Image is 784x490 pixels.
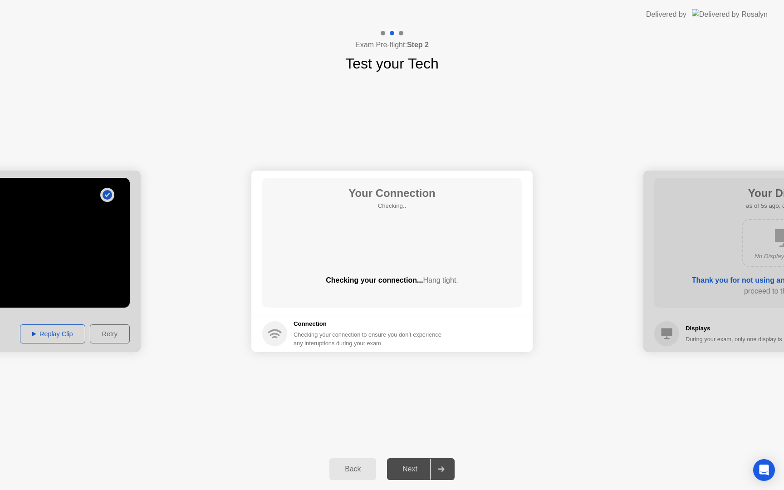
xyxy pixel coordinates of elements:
h4: Exam Pre-flight: [355,39,429,50]
h1: Your Connection [348,185,436,201]
span: Hang tight. [423,276,458,284]
b: Step 2 [407,41,429,49]
h5: Checking.. [348,201,436,211]
div: Next [390,465,430,473]
div: Checking your connection to ensure you don’t experience any interuptions during your exam [294,330,447,348]
h5: Connection [294,319,447,328]
div: Back [332,465,373,473]
img: Delivered by Rosalyn [692,9,768,20]
div: Delivered by [646,9,686,20]
h1: Test your Tech [345,53,439,74]
div: Checking your connection... [262,275,522,286]
div: Open Intercom Messenger [753,459,775,481]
